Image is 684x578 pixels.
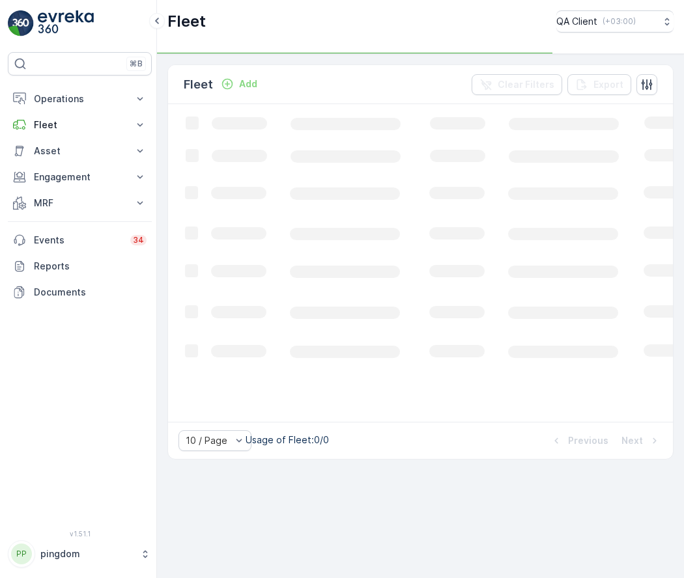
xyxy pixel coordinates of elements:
[8,227,152,253] a: Events34
[167,11,206,32] p: Fleet
[556,10,674,33] button: QA Client(+03:00)
[593,78,623,91] p: Export
[8,10,34,36] img: logo
[34,171,126,184] p: Engagement
[34,260,147,273] p: Reports
[38,10,94,36] img: logo_light-DOdMpM7g.png
[498,78,554,91] p: Clear Filters
[8,279,152,305] a: Documents
[568,434,608,447] p: Previous
[621,434,643,447] p: Next
[34,286,147,299] p: Documents
[239,77,257,90] p: Add
[34,118,126,131] p: Fleet
[34,234,122,247] p: Events
[216,76,263,92] button: Add
[603,16,636,27] p: ( +03:00 )
[246,433,329,447] p: Usage of Fleet : 0/0
[472,74,562,95] button: Clear Filters
[620,433,663,448] button: Next
[567,74,631,95] button: Export
[34,197,126,210] p: MRF
[8,530,152,538] span: v 1.51.1
[34,92,126,105] p: Operations
[34,144,126,158] p: Asset
[8,164,152,190] button: Engagement
[40,547,134,560] p: pingdom
[8,86,152,112] button: Operations
[130,59,143,69] p: ⌘B
[8,540,152,568] button: PPpingdom
[133,235,144,245] p: 34
[184,76,213,94] p: Fleet
[8,253,152,279] a: Reports
[8,138,152,164] button: Asset
[549,433,610,448] button: Previous
[11,544,32,564] div: PP
[8,112,152,138] button: Fleet
[8,190,152,216] button: MRF
[556,15,597,28] p: QA Client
